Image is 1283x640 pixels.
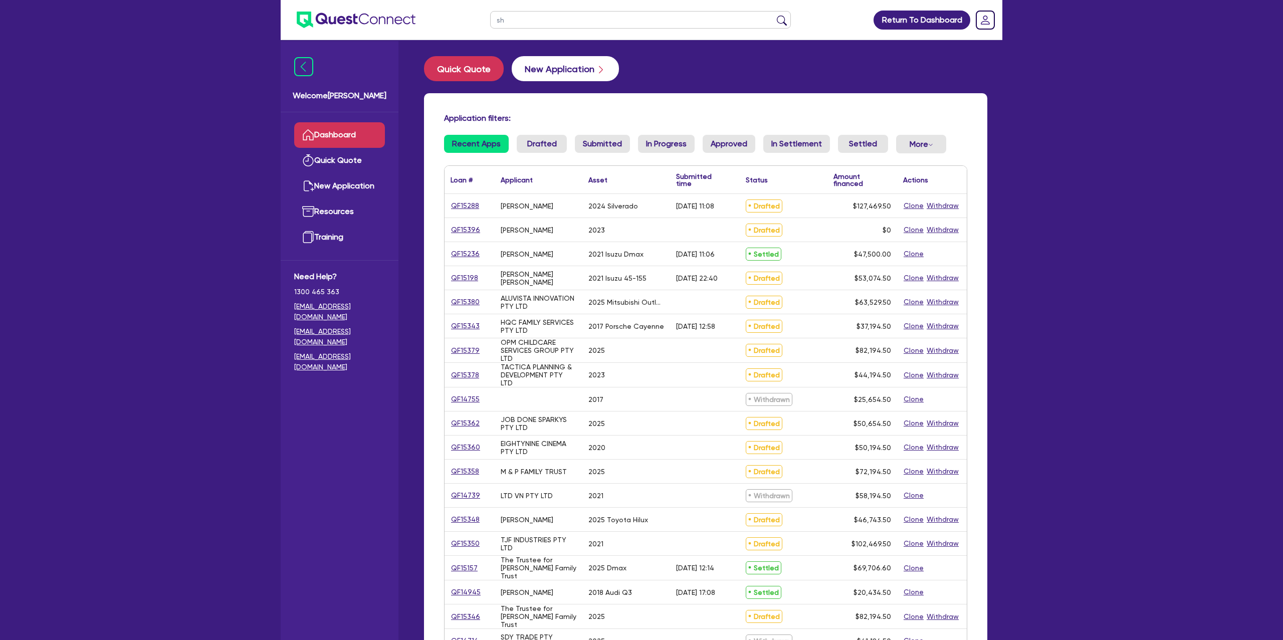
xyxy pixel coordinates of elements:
button: Withdraw [926,538,959,549]
a: [EMAIL_ADDRESS][DOMAIN_NAME] [294,326,385,347]
button: Withdraw [926,296,959,308]
div: 2021 [588,540,603,548]
a: Dashboard [294,122,385,148]
div: M & P FAMILY TRUST [501,468,567,476]
div: [PERSON_NAME] [501,226,553,234]
span: Drafted [746,417,782,430]
a: [EMAIL_ADDRESS][DOMAIN_NAME] [294,351,385,372]
img: quest-connect-logo-blue [297,12,415,28]
span: Drafted [746,465,782,478]
a: QF15198 [451,272,479,284]
span: Settled [746,586,781,599]
span: $25,654.50 [854,395,891,403]
div: Submitted time [676,173,725,187]
div: OPM CHILDCARE SERVICES GROUP PTY LTD [501,338,576,362]
a: Recent Apps [444,135,509,153]
button: Clone [903,490,924,501]
button: Quick Quote [424,56,504,81]
button: Clone [903,611,924,622]
div: TACTICA PLANNING & DEVELOPMENT PTY LTD [501,363,576,387]
div: EIGHTYNINE CINEMA PTY LTD [501,440,576,456]
a: QF15396 [451,224,481,236]
div: Applicant [501,176,533,183]
button: Clone [903,586,924,598]
span: $58,194.50 [856,492,891,500]
button: Withdraw [926,442,959,453]
span: Drafted [746,537,782,550]
button: Withdraw [926,272,959,284]
span: $46,743.50 [854,516,891,524]
img: new-application [302,180,314,192]
a: QF15157 [451,562,478,574]
span: Welcome [PERSON_NAME] [293,90,386,102]
button: Clone [903,369,924,381]
span: Drafted [746,344,782,357]
div: [PERSON_NAME] [501,516,553,524]
div: [DATE] 11:06 [676,250,715,258]
span: $20,434.50 [853,588,891,596]
a: Submitted [575,135,630,153]
div: 2017 Porsche Cayenne [588,322,664,330]
a: QF15362 [451,417,480,429]
div: ALUVISTA INNOVATION PTY LTD [501,294,576,310]
img: resources [302,205,314,218]
span: Drafted [746,320,782,333]
div: 2017 [588,395,603,403]
div: The Trustee for [PERSON_NAME] Family Trust [501,556,576,580]
div: [DATE] 11:08 [676,202,714,210]
button: Withdraw [926,514,959,525]
span: $82,194.50 [856,612,891,620]
span: 1300 465 363 [294,287,385,297]
div: 2021 Isuzu 45-155 [588,274,647,282]
a: QF15358 [451,466,480,477]
a: QF14945 [451,586,481,598]
div: 2025 Mitsubishi Outlander [588,298,664,306]
a: Quick Quote [424,56,512,81]
span: $0 [883,226,891,234]
span: Drafted [746,368,782,381]
a: QF15379 [451,345,480,356]
a: QF15346 [451,611,481,622]
div: Status [746,176,768,183]
span: $37,194.50 [857,322,891,330]
a: Quick Quote [294,148,385,173]
span: Drafted [746,199,782,212]
span: Withdrawn [746,393,792,406]
button: Clone [903,272,924,284]
div: [DATE] 22:40 [676,274,718,282]
button: Clone [903,248,924,260]
div: 2021 Isuzu Dmax [588,250,644,258]
a: New Application [512,56,619,81]
span: Drafted [746,224,782,237]
span: $72,194.50 [856,468,891,476]
a: Return To Dashboard [874,11,970,30]
div: Loan # [451,176,473,183]
div: 2025 [588,346,605,354]
span: $50,654.50 [853,419,891,428]
div: [PERSON_NAME] [501,202,553,210]
div: Asset [588,176,607,183]
span: $44,194.50 [854,371,891,379]
span: Drafted [746,513,782,526]
div: 2024 Silverado [588,202,638,210]
span: Withdrawn [746,489,792,502]
div: [DATE] 17:08 [676,588,715,596]
button: Clone [903,393,924,405]
span: $50,194.50 [855,444,891,452]
button: Clone [903,224,924,236]
div: 2021 [588,492,603,500]
span: $47,500.00 [854,250,891,258]
button: Withdraw [926,345,959,356]
button: Clone [903,562,924,574]
div: Actions [903,176,928,183]
button: Withdraw [926,417,959,429]
div: TJF INDUSTRIES PTY LTD [501,536,576,552]
span: $63,529.50 [855,298,891,306]
div: 2020 [588,444,605,452]
button: Withdraw [926,224,959,236]
a: QF15236 [451,248,480,260]
span: Need Help? [294,271,385,283]
a: QF15380 [451,296,480,308]
button: Clone [903,538,924,549]
div: [PERSON_NAME] [PERSON_NAME] [501,270,576,286]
